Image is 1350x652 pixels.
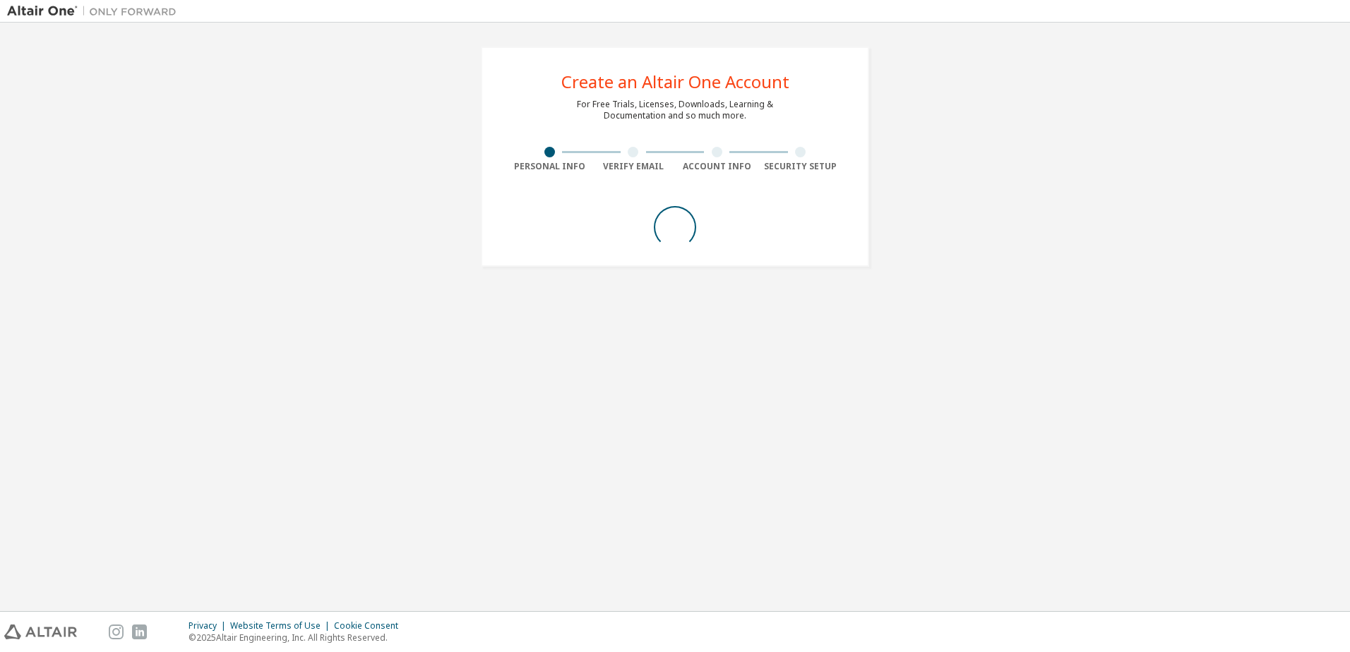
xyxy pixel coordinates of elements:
img: linkedin.svg [132,624,147,639]
div: Security Setup [759,161,843,172]
div: Personal Info [508,161,592,172]
div: For Free Trials, Licenses, Downloads, Learning & Documentation and so much more. [577,99,773,121]
img: Altair One [7,4,184,18]
div: Create an Altair One Account [561,73,789,90]
p: © 2025 Altair Engineering, Inc. All Rights Reserved. [189,632,407,644]
div: Verify Email [592,161,676,172]
div: Privacy [189,620,230,632]
div: Account Info [675,161,759,172]
div: Website Terms of Use [230,620,334,632]
div: Cookie Consent [334,620,407,632]
img: altair_logo.svg [4,624,77,639]
img: instagram.svg [109,624,124,639]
